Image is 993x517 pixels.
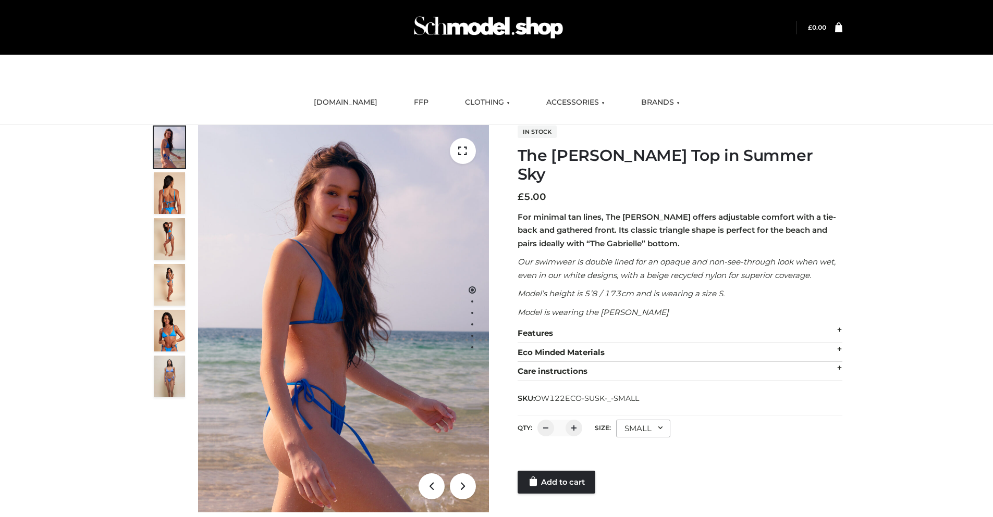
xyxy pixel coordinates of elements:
[808,23,812,31] span: £
[535,394,639,403] span: OW122ECO-SUSK-_-SMALL
[808,23,826,31] bdi: 0.00
[518,288,725,298] em: Model’s height is 5’8 / 173cm and is wearing a size S.
[538,91,612,114] a: ACCESSORIES
[406,91,436,114] a: FFP
[518,471,595,494] a: Add to cart
[518,324,842,343] div: Features
[154,218,185,260] img: 4.Alex-top_CN-1-1-2.jpg
[518,191,524,203] span: £
[518,362,842,381] div: Care instructions
[154,127,185,168] img: 1.Alex-top_SS-1_4464b1e7-c2c9-4e4b-a62c-58381cd673c0-1.jpg
[616,420,670,437] div: SMALL
[518,125,557,138] span: In stock
[518,212,836,248] strong: For minimal tan lines, The [PERSON_NAME] offers adjustable comfort with a tie-back and gathered f...
[306,91,385,114] a: [DOMAIN_NAME]
[154,310,185,351] img: 2.Alex-top_CN-1-1-2.jpg
[410,7,567,48] img: Schmodel Admin 964
[518,424,532,432] label: QTY:
[154,356,185,397] img: SSVC.jpg
[154,264,185,306] img: 3.Alex-top_CN-1-1-2.jpg
[518,146,842,184] h1: The [PERSON_NAME] Top in Summer Sky
[518,343,842,362] div: Eco Minded Materials
[154,172,185,214] img: 5.Alex-top_CN-1-1_1-1.jpg
[518,307,669,317] em: Model is wearing the [PERSON_NAME]
[518,257,836,280] em: Our swimwear is double lined for an opaque and non-see-through look when wet, even in our white d...
[518,191,546,203] bdi: 5.00
[198,125,489,512] img: 1.Alex-top_SS-1_4464b1e7-c2c9-4e4b-a62c-58381cd673c0 (1)
[808,23,826,31] a: £0.00
[595,424,611,432] label: Size:
[457,91,518,114] a: CLOTHING
[518,392,640,405] span: SKU:
[633,91,688,114] a: BRANDS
